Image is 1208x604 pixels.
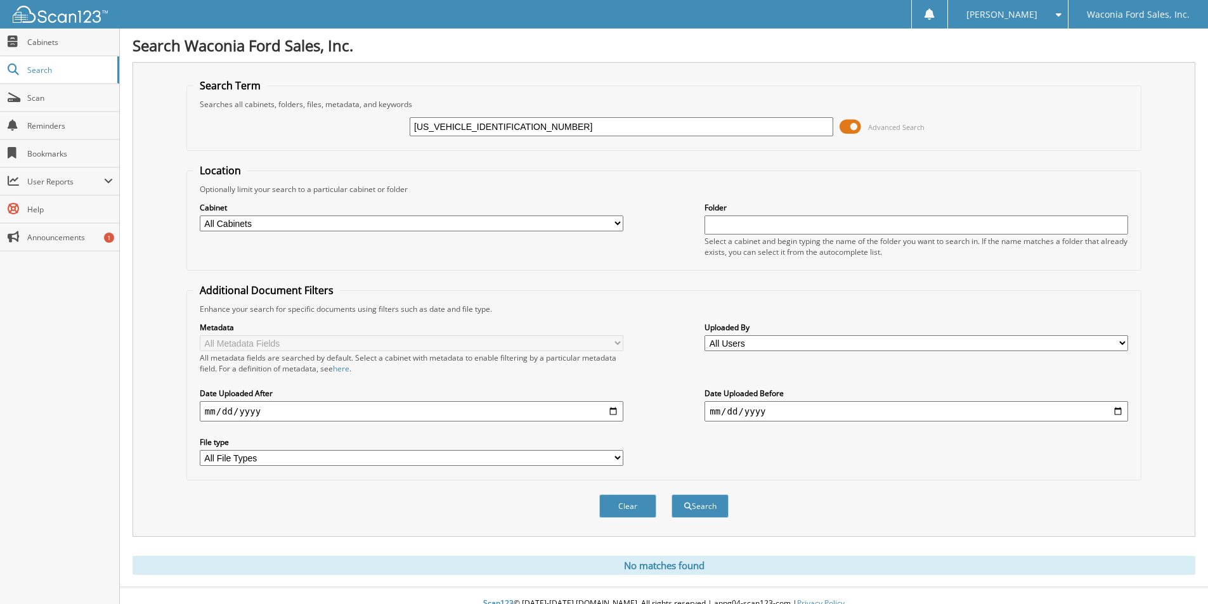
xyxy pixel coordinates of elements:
legend: Location [193,164,247,177]
label: Uploaded By [705,322,1128,333]
span: Advanced Search [868,122,925,132]
span: Waconia Ford Sales, Inc. [1087,11,1190,18]
span: Announcements [27,232,113,243]
legend: Additional Document Filters [193,283,340,297]
img: scan123-logo-white.svg [13,6,108,23]
label: Cabinet [200,202,623,213]
a: here [333,363,349,374]
span: Cabinets [27,37,113,48]
label: File type [200,437,623,447]
span: Bookmarks [27,148,113,159]
span: Scan [27,93,113,103]
div: Enhance your search for specific documents using filters such as date and file type. [193,304,1134,314]
div: All metadata fields are searched by default. Select a cabinet with metadata to enable filtering b... [200,352,623,374]
div: Searches all cabinets, folders, files, metadata, and keywords [193,99,1134,110]
label: Date Uploaded Before [705,388,1128,399]
button: Clear [599,494,656,518]
div: No matches found [133,556,1195,575]
span: User Reports [27,176,104,187]
span: [PERSON_NAME] [966,11,1037,18]
label: Metadata [200,322,623,333]
label: Date Uploaded After [200,388,623,399]
div: 1 [104,233,114,243]
button: Search [672,494,729,518]
span: Help [27,204,113,215]
input: end [705,401,1128,421]
span: Reminders [27,120,113,131]
input: start [200,401,623,421]
h1: Search Waconia Ford Sales, Inc. [133,35,1195,56]
div: Select a cabinet and begin typing the name of the folder you want to search in. If the name match... [705,236,1128,257]
span: Search [27,65,111,75]
label: Folder [705,202,1128,213]
div: Optionally limit your search to a particular cabinet or folder [193,184,1134,195]
legend: Search Term [193,79,267,93]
